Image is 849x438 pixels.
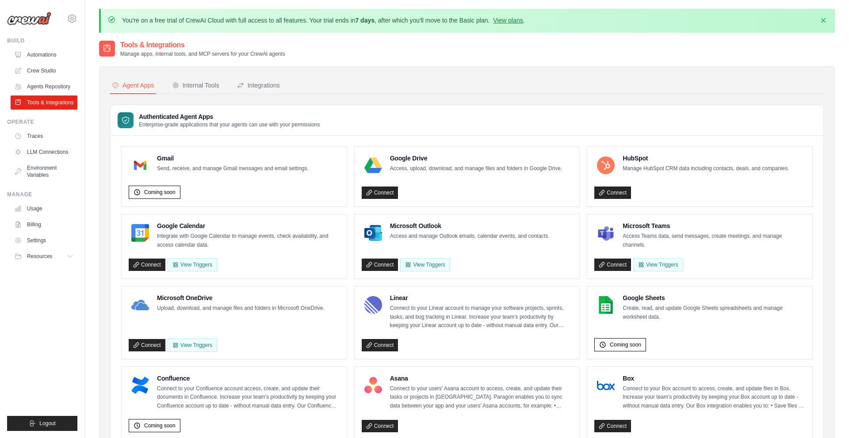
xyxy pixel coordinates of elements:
h3: Authenticated Agent Apps [139,112,320,121]
span: Logout [39,420,56,427]
a: Automations [11,48,77,62]
a: Connect [129,259,165,271]
h4: HubSpot [623,154,789,163]
a: Settings [11,233,77,248]
div: Build [7,37,77,44]
a: Traces [11,129,77,143]
p: Manage apps, internal tools, and MCP servers for your CrewAI agents [120,50,285,57]
img: HubSpot Logo [597,156,615,174]
img: Asana Logo [364,377,382,394]
p: Send, receive, and manage Gmail messages and email settings. [157,164,309,173]
h4: Confluence [157,374,340,383]
div: Internal Tools [172,81,219,90]
button: Integrations [235,77,282,94]
button: Resources [11,249,77,263]
p: Connect to your Linear account to manage your software projects, sprints, tasks, and bug tracking... [390,304,573,330]
img: Box Logo [597,377,615,394]
span: Resources [27,253,52,260]
p: Connect to your Confluence account access, create, and update their documents in Confluence. Incr... [157,385,340,411]
a: Connect [594,420,631,432]
a: Connect [362,420,398,432]
a: View plans [493,17,523,24]
a: Usage [11,202,77,216]
a: Connect [129,339,165,351]
h4: Google Drive [390,154,562,163]
p: Access and manage Outlook emails, calendar events, and contacts. [390,232,550,241]
img: Google Calendar Logo [131,224,149,242]
a: Connect [362,259,398,271]
p: Create, read, and update Google Sheets spreadsheets and manage worksheet data. [623,304,805,321]
img: Logo [7,12,51,25]
h4: Microsoft Outlook [390,221,550,230]
p: Integrate with Google Calendar to manage events, check availability, and access calendar data. [157,232,340,249]
a: Connect [594,259,631,271]
a: Billing [11,217,77,232]
a: Crew Studio [11,64,77,78]
img: Google Sheets Logo [597,296,615,314]
a: Connect [594,187,631,199]
h4: Microsoft OneDrive [157,293,325,302]
h4: Microsoft Teams [623,221,805,230]
h4: Linear [390,293,573,302]
button: Logout [7,416,77,431]
p: Access, upload, download, and manage files and folders in Google Drive. [390,164,562,173]
h4: Box [623,374,805,383]
span: Coming soon [144,422,176,429]
div: Operate [7,118,77,126]
h4: Gmail [157,154,309,163]
a: LLM Connections [11,145,77,159]
img: Microsoft Outlook Logo [364,224,382,242]
p: Access Teams data, send messages, create meetings, and manage channels. [623,232,805,249]
span: Coming soon [610,341,641,348]
p: Connect to your Box account to access, create, and update files in Box. Increase your team’s prod... [623,385,805,411]
p: You're on a free trial of CrewAI Cloud with full access to all features. Your trial ends in , aft... [122,16,525,25]
div: Manage [7,191,77,198]
p: Connect to your users’ Asana account to access, create, and update their tasks or projects in [GE... [390,385,573,411]
h2: Tools & Integrations [120,40,285,50]
div: Integrations [237,81,280,90]
div: Agent Apps [112,81,154,90]
button: View Triggers [168,258,217,271]
img: Microsoft Teams Logo [597,224,615,242]
p: Upload, download, and manage files and folders in Microsoft OneDrive. [157,304,325,313]
strong: 7 days [355,17,375,24]
a: Connect [362,339,398,351]
span: Coming soon [144,189,176,196]
img: Linear Logo [364,296,382,314]
h4: Google Sheets [623,293,805,302]
a: Connect [362,187,398,199]
a: Agents Repository [11,80,77,94]
img: Microsoft OneDrive Logo [131,296,149,314]
: View Triggers [400,258,450,271]
a: Tools & Integrations [11,95,77,110]
: View Triggers [633,258,683,271]
h4: Google Calendar [157,221,340,230]
: View Triggers [168,339,217,352]
h4: Asana [390,374,573,383]
img: Gmail Logo [131,156,149,174]
img: Confluence Logo [131,377,149,394]
button: Agent Apps [110,77,156,94]
button: Internal Tools [170,77,221,94]
p: Enterprise-grade applications that your agents can use with your permissions [139,121,320,128]
p: Manage HubSpot CRM data including contacts, deals, and companies. [623,164,789,173]
a: Environment Variables [11,161,77,182]
img: Google Drive Logo [364,156,382,174]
